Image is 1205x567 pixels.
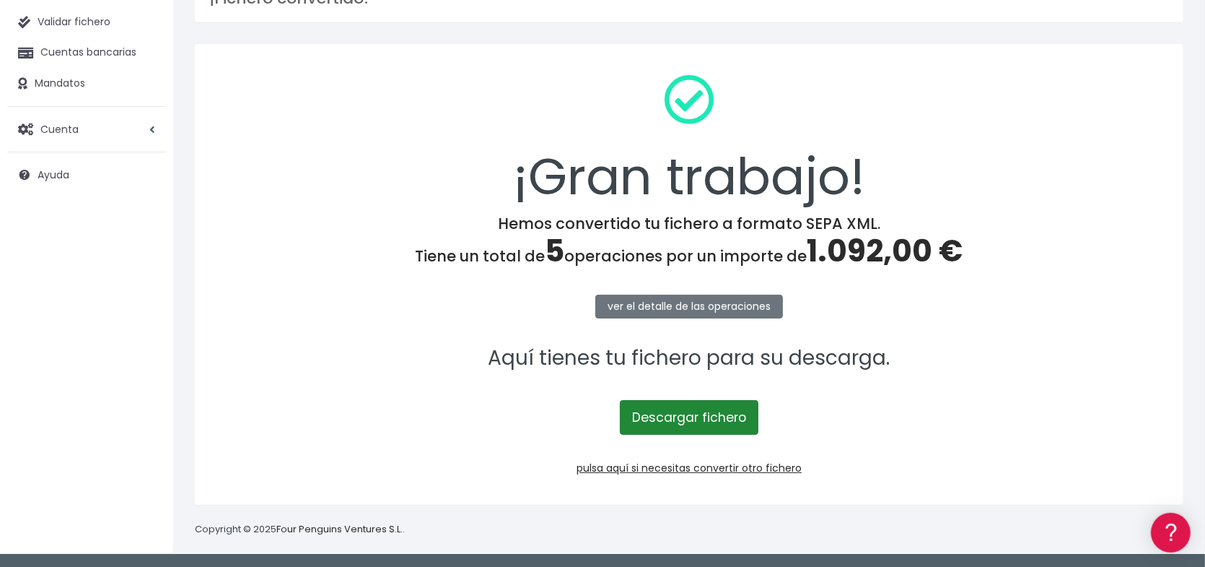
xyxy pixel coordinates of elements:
a: POWERED BY ENCHANT [198,416,278,430]
a: Validar fichero [7,7,166,38]
a: Cuenta [7,114,166,144]
div: Facturación [14,287,274,300]
a: Mandatos [7,69,166,99]
a: Problemas habituales [14,205,274,228]
p: Aquí tienes tu fichero para su descarga. [214,342,1165,375]
a: Four Penguins Ventures S.L. [276,522,403,536]
a: API [14,369,274,391]
a: Información general [14,123,274,145]
span: 5 [545,230,565,272]
span: Cuenta [40,121,79,136]
a: ver el detalle de las operaciones [595,295,783,319]
a: Formatos [14,183,274,205]
div: Convertir ficheros [14,160,274,173]
div: ¡Gran trabajo! [214,63,1165,215]
span: Ayuda [38,168,69,182]
div: Programadores [14,347,274,360]
p: Copyright © 2025 . [195,522,405,537]
a: Descargar fichero [620,400,758,435]
a: pulsa aquí si necesitas convertir otro fichero [577,461,802,475]
a: Cuentas bancarias [7,38,166,68]
a: Videotutoriales [14,228,274,250]
a: General [14,310,274,332]
button: Contáctanos [14,386,274,412]
a: Perfiles de empresas [14,250,274,272]
a: Ayuda [7,160,166,190]
span: 1.092,00 € [807,230,963,272]
div: Información general [14,100,274,114]
h4: Hemos convertido tu fichero a formato SEPA XML. Tiene un total de operaciones por un importe de [214,215,1165,269]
